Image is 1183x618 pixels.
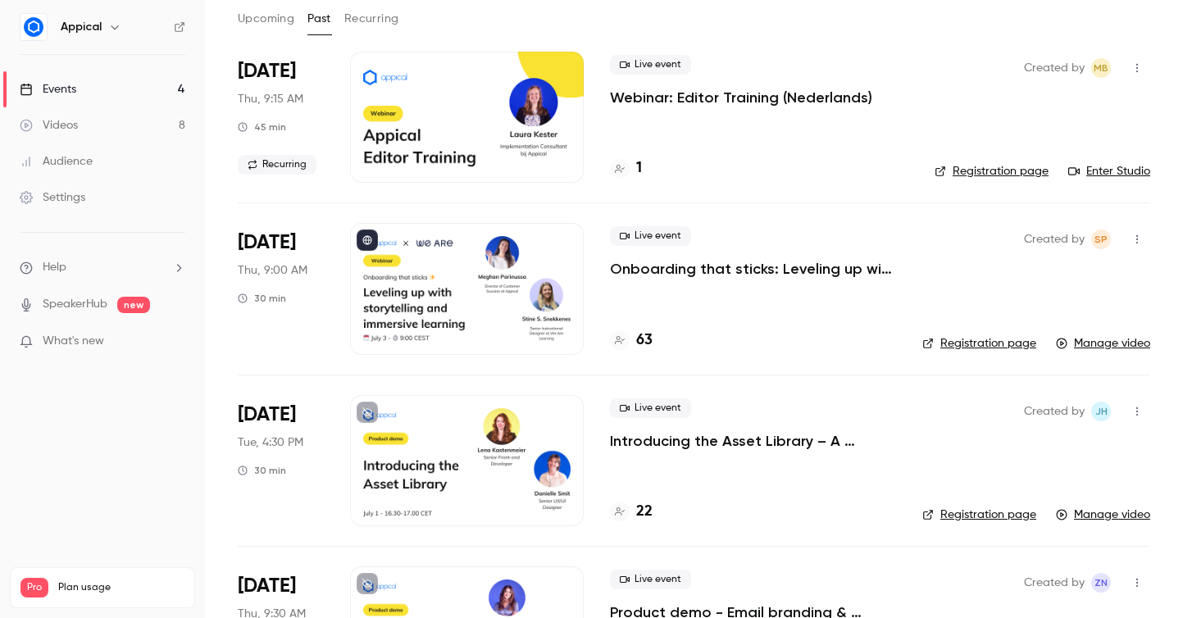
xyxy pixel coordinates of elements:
span: Live event [610,398,691,418]
div: 30 min [238,464,286,477]
span: Zoey Nguyen [1091,573,1111,593]
li: help-dropdown-opener [20,259,185,276]
a: Onboarding that sticks: Leveling up with storytelling and immersive learning [610,259,896,279]
a: Enter Studio [1068,163,1150,179]
a: Registration page [922,335,1036,352]
div: Sep 11 Thu, 9:15 AM (Europe/Amsterdam) [238,52,324,183]
a: Manage video [1056,335,1150,352]
div: 30 min [238,292,286,305]
iframe: Noticeable Trigger [166,334,185,349]
span: Created by [1024,229,1085,249]
span: Help [43,259,66,276]
button: Recurring [344,6,399,32]
span: Created by [1024,58,1085,78]
h4: 1 [636,157,642,179]
a: Introducing the Asset Library – A smarter way to manage content [610,431,896,451]
div: Events [20,81,76,98]
a: Webinar: Editor Training (Nederlands) [610,88,872,107]
a: 22 [610,501,653,523]
span: Plan usage [58,581,184,594]
h4: 22 [636,501,653,523]
a: 1 [610,157,642,179]
span: Live event [610,570,691,589]
button: Upcoming [238,6,294,32]
a: Registration page [922,507,1036,523]
div: Settings [20,189,85,206]
span: ZN [1094,573,1108,593]
div: 45 min [238,120,286,134]
span: JH [1095,402,1108,421]
span: Shanice Peters-Keijlard [1091,229,1111,249]
span: [DATE] [238,58,296,84]
span: Created by [1024,573,1085,593]
span: [DATE] [238,402,296,428]
a: SpeakerHub [43,296,107,313]
span: [DATE] [238,573,296,599]
span: new [117,297,150,313]
span: Recurring [238,155,316,175]
div: Audience [20,153,93,170]
span: SP [1094,229,1108,249]
span: Created by [1024,402,1085,421]
div: Videos [20,117,78,134]
span: Tue, 4:30 PM [238,434,303,451]
span: MB [1094,58,1108,78]
span: Thu, 9:15 AM [238,91,303,107]
h6: Appical [61,19,102,35]
a: 63 [610,329,653,352]
span: Live event [610,226,691,246]
span: Live event [610,55,691,75]
div: Jul 1 Tue, 4:30 PM (Europe/Amsterdam) [238,395,324,526]
span: Jessica Heijmans [1091,402,1111,421]
h4: 63 [636,329,653,352]
img: Appical [20,14,47,40]
span: Thu, 9:00 AM [238,262,307,279]
div: Jul 3 Thu, 9:00 AM (Europe/Amsterdam) [238,223,324,354]
span: Pro [20,578,48,598]
span: Milo Baars [1091,58,1111,78]
button: Past [307,6,331,32]
span: [DATE] [238,229,296,256]
a: Registration page [935,163,1049,179]
a: Manage video [1056,507,1150,523]
span: What's new [43,333,104,350]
